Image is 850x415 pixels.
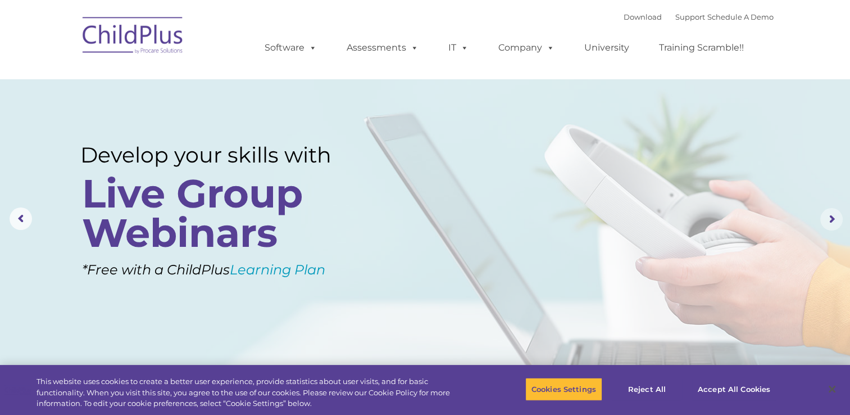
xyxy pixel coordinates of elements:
span: Phone number [156,120,204,129]
a: Download [624,12,662,21]
font: | [624,12,774,21]
div: This website uses cookies to create a better user experience, provide statistics about user visit... [37,376,467,409]
a: Company [487,37,566,59]
button: Accept All Cookies [692,377,776,401]
rs-layer: Live Group Webinars [82,174,358,252]
img: ChildPlus by Procare Solutions [77,9,189,65]
button: Close [820,377,844,402]
a: Training Scramble!! [648,37,755,59]
a: Support [675,12,705,21]
a: Software [253,37,328,59]
a: University [573,37,640,59]
a: Assessments [335,37,430,59]
button: Reject All [612,377,682,401]
button: Cookies Settings [525,377,602,401]
a: IT [437,37,480,59]
a: Learning Plan [230,261,325,278]
rs-layer: *Free with a ChildPlus [82,257,382,282]
span: Last name [156,74,190,83]
a: Schedule A Demo [707,12,774,21]
rs-layer: Develop your skills with [80,142,361,168]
